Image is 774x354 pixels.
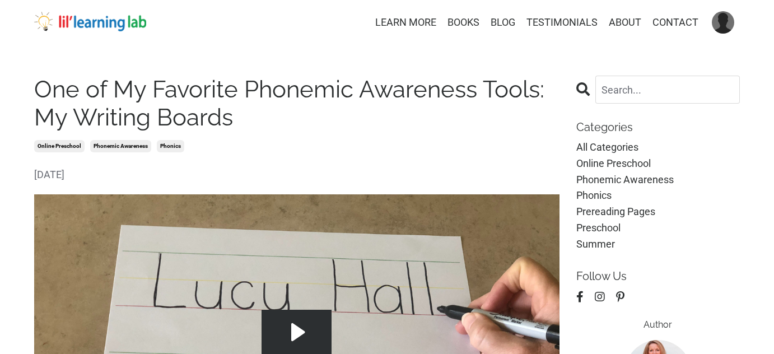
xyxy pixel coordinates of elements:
[34,140,85,152] a: online preschool
[447,15,479,31] a: BOOKS
[652,15,698,31] a: CONTACT
[576,172,740,188] a: phonemic awareness
[576,139,740,156] a: All Categories
[34,76,559,132] h1: One of My Favorite Phonemic Awareness Tools: My Writing Boards
[576,319,740,330] h6: Author
[157,140,184,152] a: phonics
[34,167,559,183] span: [DATE]
[609,15,641,31] a: ABOUT
[576,269,740,283] p: Follow Us
[576,156,740,172] a: online preschool
[576,204,740,220] a: prereading pages
[491,15,515,31] a: BLOG
[90,140,151,152] a: phonemic awareness
[576,220,740,236] a: preschool
[712,11,734,34] img: User Avatar
[375,15,436,31] a: LEARN MORE
[595,76,740,104] input: Search...
[576,188,740,204] a: phonics
[576,236,740,253] a: summer
[526,15,598,31] a: TESTIMONIALS
[576,120,740,134] p: Categories
[34,12,146,32] img: lil' learning lab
